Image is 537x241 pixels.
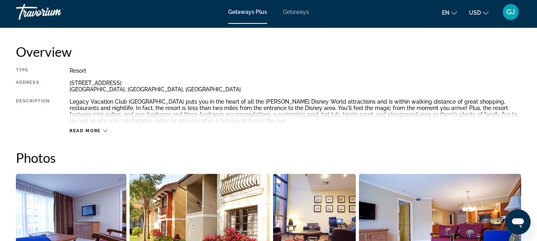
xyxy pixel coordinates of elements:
[469,10,481,16] span: USD
[16,98,50,124] div: Description
[505,209,531,235] iframe: Button to launch messaging window
[442,7,457,18] button: Change language
[70,67,521,74] div: Resort
[228,9,267,15] a: Getaways Plus
[16,80,50,93] div: Address
[16,150,521,166] h2: Photos
[506,8,515,16] span: GJ
[16,44,521,60] h2: Overview
[442,10,450,16] span: en
[16,2,95,22] a: Travorium
[283,9,309,15] a: Getaways
[70,80,521,93] div: [STREET_ADDRESS] [GEOGRAPHIC_DATA], [GEOGRAPHIC_DATA], [GEOGRAPHIC_DATA]
[70,128,101,133] span: Read more
[70,128,107,134] button: Read more
[70,98,521,124] div: Legacy Vacation Club [GEOGRAPHIC_DATA] puts you in the heart of all the [PERSON_NAME] Disney Worl...
[500,4,521,20] button: User Menu
[469,7,489,18] button: Change currency
[16,67,50,74] div: Type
